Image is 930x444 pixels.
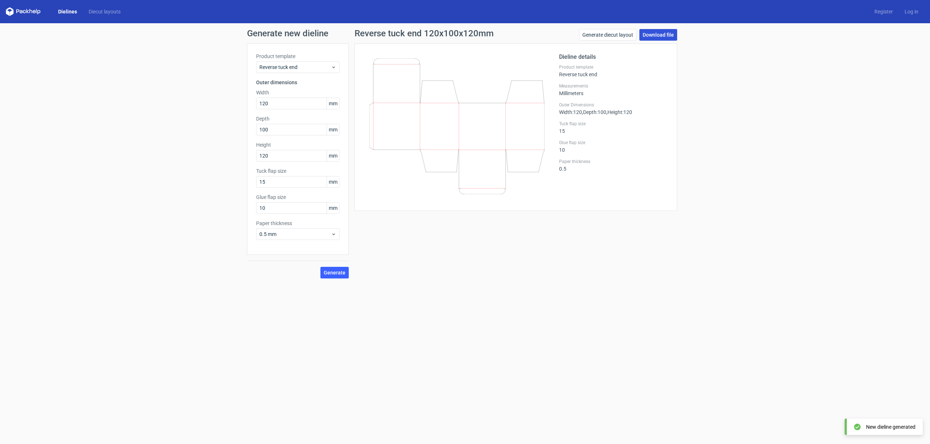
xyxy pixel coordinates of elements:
a: Register [869,8,899,15]
span: mm [327,124,339,135]
a: Diecut layouts [83,8,126,15]
label: Paper thickness [559,159,668,164]
span: mm [327,203,339,213]
h1: Reverse tuck end 120x100x120mm [355,29,494,38]
span: 0.5 mm [259,231,331,238]
div: 0.5 [559,159,668,172]
label: Product template [559,64,668,70]
span: mm [327,98,339,109]
label: Paper thickness [256,220,340,227]
a: Dielines [52,8,83,15]
a: Generate diecut layout [579,29,636,41]
a: Download file [639,29,677,41]
h1: Generate new dieline [247,29,683,38]
span: mm [327,176,339,187]
div: 15 [559,121,668,134]
label: Depth [256,115,340,122]
label: Tuck flap size [256,167,340,175]
label: Measurements [559,83,668,89]
div: Reverse tuck end [559,64,668,77]
div: Millimeters [559,83,668,96]
h2: Dieline details [559,53,668,61]
span: Generate [324,270,345,275]
label: Glue flap size [256,194,340,201]
label: Outer Dimensions [559,102,668,108]
span: , Height : 120 [606,109,632,115]
span: mm [327,150,339,161]
span: , Depth : 100 [582,109,606,115]
label: Tuck flap size [559,121,668,127]
button: Generate [320,267,349,278]
label: Width [256,89,340,96]
label: Height [256,141,340,148]
label: Glue flap size [559,140,668,146]
a: Log in [899,8,924,15]
span: Width : 120 [559,109,582,115]
div: 10 [559,140,668,153]
span: Reverse tuck end [259,64,331,71]
label: Product template [256,53,340,60]
h3: Outer dimensions [256,79,340,86]
div: New dieline generated [866,423,915,431]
